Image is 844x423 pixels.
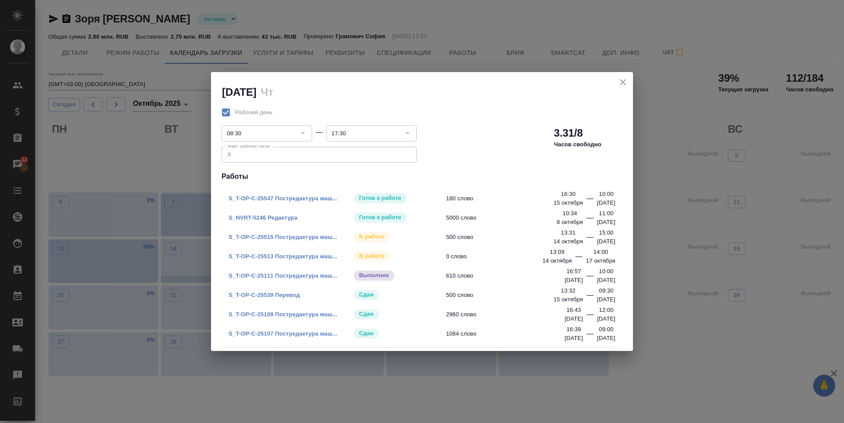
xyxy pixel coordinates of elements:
[561,286,575,295] p: 13:32
[359,310,374,318] p: Сдан
[586,213,593,227] div: —
[359,271,389,280] p: Выполнен
[586,193,593,207] div: —
[567,306,581,315] p: 16:43
[561,190,575,199] p: 16:30
[229,234,337,240] a: S_T-OP-C-25515 Постредактура маш...
[561,228,575,237] p: 13:31
[316,127,323,137] div: —
[359,232,385,241] p: В работе
[599,190,614,199] p: 10:00
[575,251,582,265] div: —
[359,252,385,260] p: В работе
[553,237,583,246] p: 14 октября
[616,76,629,89] button: close
[229,292,300,298] a: S_T-OP-C-25539 Перевод
[229,214,297,221] a: S_NVRT-5246 Редактура
[599,306,614,315] p: 12:00
[597,199,615,207] p: [DATE]
[586,290,593,304] div: —
[229,330,337,337] a: S_T-OP-C-25107 Постредактура маш...
[564,276,583,285] p: [DATE]
[586,232,593,246] div: —
[550,248,564,257] p: 13:09
[597,315,615,323] p: [DATE]
[229,195,337,202] a: S_T-OP-C-25547 Постредактура маш...
[261,86,273,98] h2: Чт
[597,276,615,285] p: [DATE]
[567,267,581,276] p: 16:57
[599,228,614,237] p: 15:00
[446,233,571,242] span: 500 слово
[554,140,601,149] p: Часов свободно
[359,329,374,338] p: Сдан
[229,272,337,279] a: S_T-OP-C-25111 Постредактура маш...
[597,218,615,227] p: [DATE]
[586,271,593,285] div: —
[563,209,577,218] p: 10:34
[554,126,583,140] h2: 3.31/8
[359,194,401,202] p: Готов к работе
[446,329,571,338] span: 1084 слово
[597,334,615,343] p: [DATE]
[446,310,571,319] span: 2960 слово
[229,253,337,260] a: S_T-OP-C-25513 Постредактура маш...
[446,213,571,222] span: 5000 слово
[553,199,583,207] p: 15 октября
[586,257,615,265] p: 17 октября
[229,311,337,318] a: S_T-OP-C-25109 Постредактура маш...
[446,194,571,203] span: 180 слово
[542,257,572,265] p: 14 октября
[593,248,608,257] p: 14:00
[597,237,615,246] p: [DATE]
[553,295,583,304] p: 15 октября
[446,252,571,261] span: 0 слово
[222,86,256,98] h2: [DATE]
[586,309,593,323] div: —
[235,108,273,117] span: Рабочий день
[599,267,614,276] p: 10:00
[564,315,583,323] p: [DATE]
[567,325,581,334] p: 16:39
[446,271,571,280] span: 610 слово
[564,334,583,343] p: [DATE]
[359,290,374,299] p: Сдан
[446,291,571,300] span: 500 слово
[222,171,622,182] h4: Работы
[599,325,614,334] p: 09:00
[597,295,615,304] p: [DATE]
[599,286,614,295] p: 09:30
[557,218,583,227] p: 8 октября
[359,213,401,222] p: Готов к работе
[599,209,614,218] p: 11:00
[586,329,593,343] div: —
